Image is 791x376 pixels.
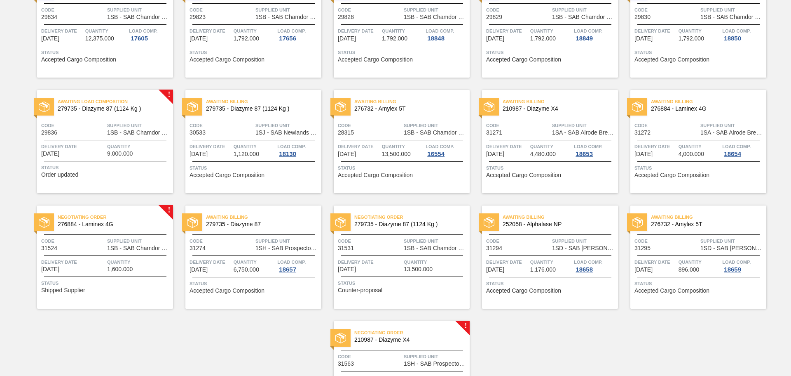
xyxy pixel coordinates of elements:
div: 17605 [129,35,150,42]
span: Negotiating Order [354,329,470,337]
span: 1SJ - SAB Newlands Brewery [255,130,319,136]
div: 18848 [426,35,446,42]
span: 07/18/2025 [41,35,59,42]
span: Accepted Cargo Composition [634,172,709,178]
a: Load Comp.17656 [277,27,319,42]
span: Load Comp. [722,142,751,151]
span: Accepted Cargo Composition [338,57,413,63]
img: status [484,102,494,112]
span: Delivery Date [634,27,676,35]
span: Code [41,121,105,130]
img: status [39,217,49,228]
img: status [187,217,198,228]
span: Load Comp. [574,142,602,151]
span: Code [338,237,402,245]
span: 279735 - Diazyme 87 [206,221,315,227]
a: statusAwaiting Billing279735 - Diazyme 87Code31274Supplied Unit1SH - SAB Prospecton BreweryDelive... [173,206,321,309]
span: 29834 [41,14,57,20]
span: Status [486,164,616,172]
span: Delivery Date [190,27,232,35]
img: status [335,217,346,228]
span: Quantity [234,27,276,35]
span: Load Comp. [277,258,306,266]
span: 31563 [338,361,354,367]
span: 1,792.000 [679,35,704,42]
span: Load Comp. [129,27,157,35]
a: Load Comp.16554 [426,142,468,157]
div: 18658 [574,266,594,273]
span: 1,792.000 [234,35,259,42]
span: Status [190,279,319,288]
span: 1,176.000 [530,267,556,273]
span: Delivery Date [486,258,528,266]
span: Code [634,121,698,130]
span: Shipped Supplier [41,287,85,293]
span: Code [338,6,402,14]
span: 07/18/2025 [190,35,208,42]
span: Quantity [679,258,721,266]
span: Accepted Cargo Composition [486,288,561,294]
span: Status [634,48,764,57]
span: Status [338,48,468,57]
span: 09/08/2025 [486,151,504,157]
a: Load Comp.18659 [722,258,764,273]
div: 16554 [426,151,446,157]
span: Code [486,121,550,130]
span: Accepted Cargo Composition [486,172,561,178]
span: Accepted Cargo Composition [190,172,264,178]
span: 13,500.000 [404,266,433,272]
span: 1,600.000 [107,266,133,272]
span: Quantity [107,258,171,266]
span: 07/25/2025 [634,35,653,42]
span: Code [634,237,698,245]
div: 18654 [722,151,743,157]
span: 1SH - SAB Prospecton Brewery [255,245,319,251]
div: 18657 [277,266,298,273]
span: Supplied Unit [552,121,616,130]
span: Delivery Date [190,258,232,266]
div: 18653 [574,151,594,157]
img: status [39,102,49,112]
img: status [335,102,346,112]
div: 18850 [722,35,743,42]
span: Supplied Unit [404,352,468,361]
a: Load Comp.18653 [574,142,616,157]
span: Delivery Date [338,142,380,151]
span: Code [338,352,402,361]
span: Quantity [382,27,424,35]
span: Load Comp. [277,27,306,35]
span: Status [41,48,171,57]
span: 1,792.000 [530,35,556,42]
span: Order updated [41,172,78,178]
span: Supplied Unit [552,237,616,245]
a: Load Comp.18130 [277,142,319,157]
span: Supplied Unit [700,6,764,14]
div: 17656 [277,35,298,42]
a: statusAwaiting Billing210987 - Diazyme X4Code31271Supplied Unit1SA - SAB Alrode BreweryDelivery D... [470,90,618,193]
span: 1SD - SAB Rosslyn Brewery [552,245,616,251]
span: Delivery Date [634,142,676,151]
span: 210987 - Diazyme X4 [354,337,463,343]
span: Awaiting Billing [651,213,766,221]
img: status [484,217,494,228]
div: 18849 [574,35,594,42]
span: 1SB - SAB Chamdor Brewery [404,14,468,20]
span: Delivery Date [41,142,105,151]
span: 29823 [190,14,206,20]
span: 1SB - SAB Chamdor Brewery [107,14,171,20]
span: 31271 [486,130,502,136]
span: 6,750.000 [234,267,259,273]
span: Quantity [404,258,468,266]
span: 4,480.000 [530,151,556,157]
span: Delivery Date [41,27,83,35]
span: Load Comp. [722,258,751,266]
span: Code [486,237,550,245]
span: 1SB - SAB Chamdor Brewery [552,14,616,20]
span: Supplied Unit [255,121,319,130]
span: Supplied Unit [107,6,171,14]
span: Load Comp. [574,258,602,266]
span: Quantity [530,27,572,35]
span: 28315 [338,130,354,136]
span: 29836 [41,130,57,136]
span: Delivery Date [338,27,380,35]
